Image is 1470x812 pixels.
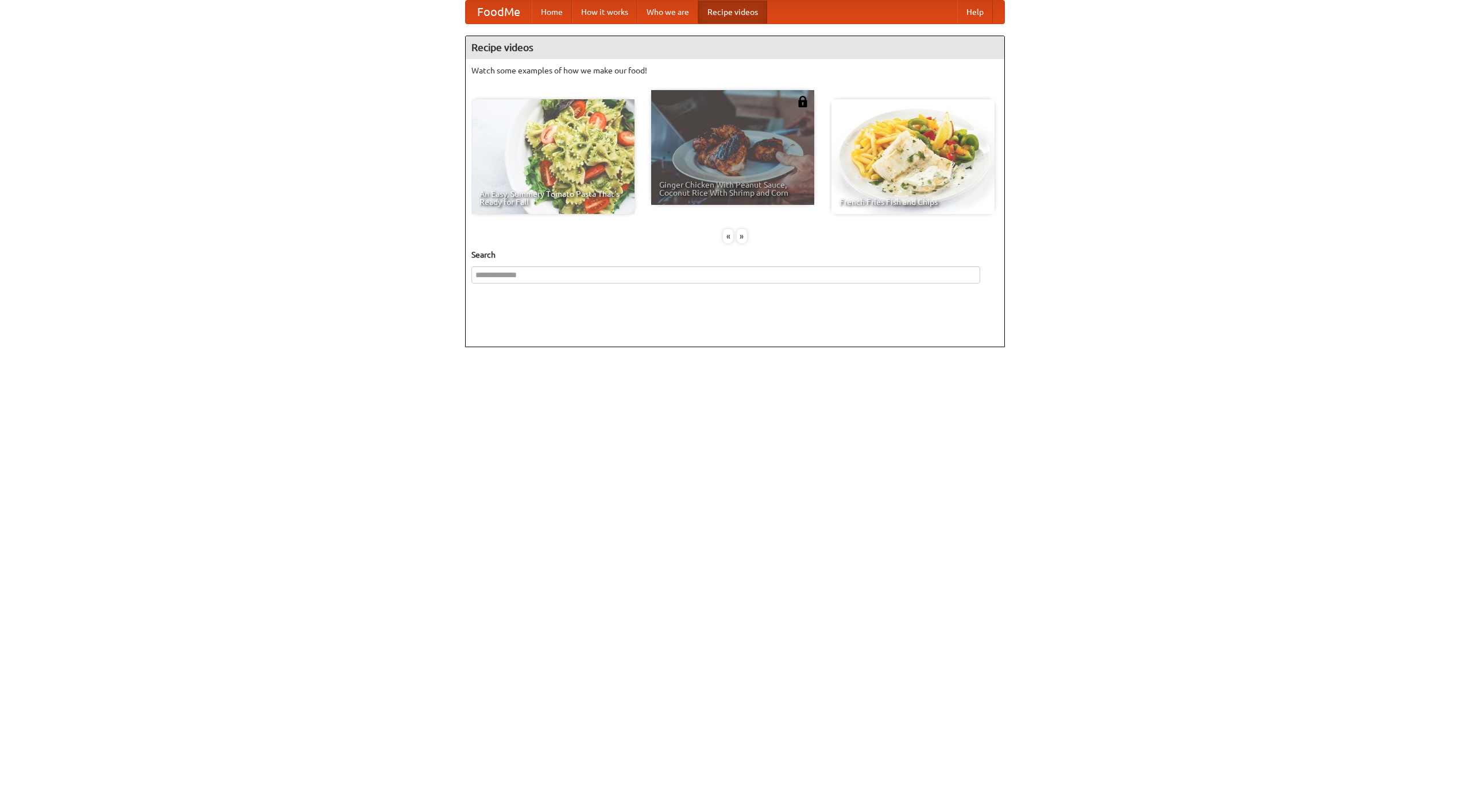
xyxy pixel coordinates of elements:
[471,249,999,261] h5: Search
[957,1,993,24] a: Help
[532,1,572,24] a: Home
[471,65,999,76] p: Watch some examples of how we make our food!
[466,1,532,24] a: FoodMe
[698,1,767,24] a: Recipe videos
[471,99,635,214] a: An Easy, Summery Tomato Pasta That's Ready for Fall
[737,229,747,243] div: »
[466,36,1004,59] h4: Recipe videos
[572,1,637,24] a: How it works
[637,1,698,24] a: Who we are
[723,229,733,243] div: «
[840,198,987,206] span: French Fries Fish and Chips
[797,96,808,107] img: 483408.png
[831,99,995,214] a: French Fries Fish and Chips
[479,190,626,206] span: An Easy, Summery Tomato Pasta That's Ready for Fall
